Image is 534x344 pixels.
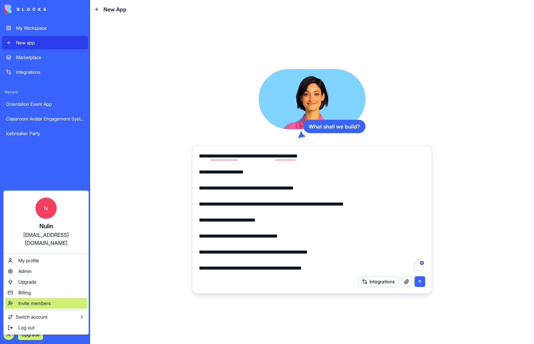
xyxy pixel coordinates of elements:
div: Classroom Avatar Engagement System [6,115,84,122]
a: NNulin[EMAIL_ADDRESS][DOMAIN_NAME] [5,192,87,252]
span: Admin [18,268,32,275]
a: Invite members [5,298,87,309]
a: Upgrade [5,277,87,287]
a: My profile [5,255,87,266]
span: Switch account [16,314,47,320]
span: My profile [18,257,39,264]
span: N [35,198,57,219]
a: Billing [5,287,87,298]
div: [EMAIL_ADDRESS][DOMAIN_NAME] [10,231,82,247]
a: Admin [5,266,87,277]
span: Log out [18,324,34,331]
span: Recent [2,89,88,95]
div: Nulin [10,222,82,231]
span: Upgrade [18,279,36,285]
div: Orientation Event App [6,101,84,107]
span: Billing [18,289,31,296]
div: Icebreaker Party [6,130,84,137]
span: Invite members [18,300,51,307]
